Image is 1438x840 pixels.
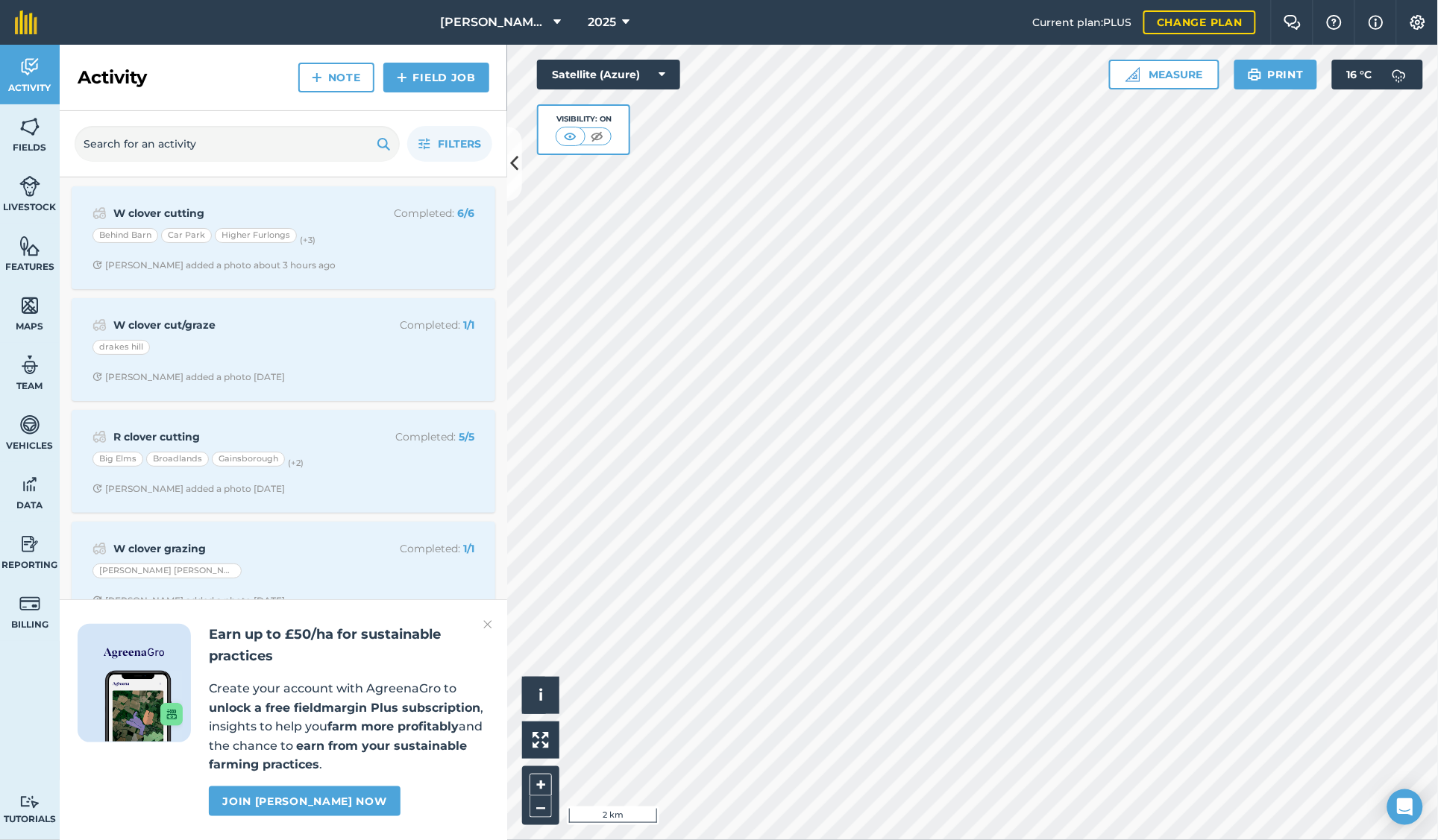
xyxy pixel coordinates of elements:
[533,732,549,748] img: Four arrows, one pointing top left, one top right, one bottom right and the last bottom left
[209,679,489,774] p: Create your account with AgreenaGro to , insights to help you and the chance to .
[457,206,474,220] strong: 6 / 6
[1409,15,1427,30] img: A cog icon
[298,63,374,92] a: Note
[209,739,467,772] strong: earn from your sustainable farming practices
[113,317,350,333] strong: W clover cut/graze
[300,235,315,245] small: (+ 3 )
[440,13,547,31] span: [PERSON_NAME] LTD
[113,429,350,445] strong: R clover cutting
[377,135,391,153] img: svg+xml;base64,PHN2ZyB4bWxucz0iaHR0cDovL3d3dy53My5vcmcvMjAwMC9zdmciIHdpZHRoPSIxOSIgaGVpZ2h0PSIyNC...
[81,307,486,392] a: W clover cut/grazeCompleted: 1/1drakes hillClock with arrow pointing clockwise[PERSON_NAME] added...
[537,60,680,89] button: Satellite (Azure)
[459,430,474,443] strong: 5 / 5
[1032,14,1131,31] span: Current plan : PLUS
[19,294,40,317] img: svg+xml;base64,PHN2ZyB4bWxucz0iaHR0cDovL3d3dy53My5vcmcvMjAwMC9zdmciIHdpZHRoPSI1NiIgaGVpZ2h0PSI2MC...
[1384,60,1414,89] img: svg+xml;base64,PD94bWwgdmVyc2lvbj0iMS4wIiBlbmNvZGluZz0idXRmLTgiPz4KPCEtLSBHZW5lcmF0b3I6IEFkb2JlIE...
[530,774,552,796] button: +
[92,371,285,383] div: [PERSON_NAME] added a photo [DATE]
[1248,66,1262,83] img: svg+xml;base64,PHN2ZyB4bWxucz0iaHR0cDovL3d3dy53My5vcmcvMjAwMC9zdmciIHdpZHRoPSIxOSIgaGVpZ2h0PSIyNC...
[209,701,480,715] strong: unlock a free fieldmargin Plus subscription
[463,542,474,555] strong: 1 / 1
[312,69,322,86] img: svg+xml;base64,PHN2ZyB4bWxucz0iaHR0cDovL3d3dy53My5vcmcvMjAwMC9zdmciIHdpZHRoPSIxNCIgaGVpZ2h0PSIyNC...
[561,129,580,144] img: svg+xml;base64,PHN2ZyB4bWxucz0iaHR0cDovL3d3dy53My5vcmcvMjAwMC9zdmciIHdpZHRoPSI1MCIgaGVpZ2h0PSI0MC...
[1284,15,1302,30] img: Two speech bubbles overlapping with the left bubble in the forefront
[356,317,474,333] p: Completed :
[588,13,616,31] span: 2025
[75,126,400,162] input: Search for an activity
[438,136,481,152] span: Filters
[383,63,489,92] a: Field Job
[288,458,304,469] small: (+ 2 )
[92,204,107,222] img: svg+xml;base64,PD94bWwgdmVyc2lvbj0iMS4wIiBlbmNvZGluZz0idXRmLTgiPz4KPCEtLSBHZW5lcmF0b3I6IEFkb2JlIE...
[105,671,183,742] img: Screenshot of the Gro app
[397,69,407,86] img: svg+xml;base64,PHN2ZyB4bWxucz0iaHR0cDovL3d3dy53My5vcmcvMjAwMC9zdmciIHdpZHRoPSIxNCIgaGVpZ2h0PSIyNC...
[92,428,107,446] img: svg+xml;base64,PD94bWwgdmVyc2lvbj0iMS4wIiBlbmNvZGluZz0idXRmLTgiPz4KPCEtLSBHZW5lcmF0b3I6IEFkb2JlIE...
[588,129,606,144] img: svg+xml;base64,PHN2ZyB4bWxucz0iaHR0cDovL3d3dy53My5vcmcvMjAwMC9zdmciIHdpZHRoPSI1MCIgaGVpZ2h0PSI0MC...
[92,316,107,334] img: svg+xml;base64,PD94bWwgdmVyc2lvbj0iMS4wIiBlbmNvZGluZz0idXRmLTgiPz4KPCEtLSBHZW5lcmF0b3I6IEFkb2JlIE...
[463,318,474,332] strong: 1 / 1
[113,205,350,221] strong: W clover cutting
[19,795,40,809] img: svg+xml;base64,PD94bWwgdmVyc2lvbj0iMS4wIiBlbmNvZGluZz0idXRmLTgiPz4KPCEtLSBHZW5lcmF0b3I6IEFkb2JlIE...
[19,593,40,615] img: svg+xml;base64,PD94bWwgdmVyc2lvbj0iMS4wIiBlbmNvZGluZz0idXRmLTgiPz4KPCEtLSBHZW5lcmF0b3I6IEFkb2JlIE...
[209,786,400,816] a: Join [PERSON_NAME] now
[81,419,486,504] a: R clover cuttingCompleted: 5/5Big ElmsBroadlandsGainsborough(+2)Clock with arrow pointing clockwi...
[1143,10,1256,34] a: Change plan
[530,796,552,818] button: –
[146,452,209,467] div: Broadlands
[92,340,150,355] div: drakes hill
[19,533,40,555] img: svg+xml;base64,PD94bWwgdmVyc2lvbj0iMS4wIiBlbmNvZGluZz0idXRmLTgiPz4KPCEtLSBHZW5lcmF0b3I6IEFkb2JlIE...
[483,616,492,634] img: svg+xml;base64,PHN2ZyB4bWxucz0iaHR0cDovL3d3dy53My5vcmcvMjAwMC9zdmciIHdpZHRoPSIyMiIgaGVpZ2h0PSIzMC...
[1125,67,1140,82] img: Ruler icon
[19,175,40,198] img: svg+xml;base64,PD94bWwgdmVyc2lvbj0iMS4wIiBlbmNvZGluZz0idXRmLTgiPz4KPCEtLSBHZW5lcmF0b3I6IEFkb2JlIE...
[15,10,37,34] img: fieldmargin Logo
[1387,789,1423,825] div: Open Intercom Messenger
[209,624,489,667] h2: Earn up to £50/ha for sustainable practices
[1347,60,1372,89] span: 16 ° C
[1234,60,1318,89] button: Print
[539,686,543,704] span: i
[19,116,40,138] img: svg+xml;base64,PHN2ZyB4bWxucz0iaHR0cDovL3d3dy53My5vcmcvMjAwMC9zdmciIHdpZHRoPSI1NiIgaGVpZ2h0PSI2MC...
[19,56,40,78] img: svg+xml;base64,PD94bWwgdmVyc2lvbj0iMS4wIiBlbmNvZGluZz0idXRmLTgiPz4KPCEtLSBHZW5lcmF0b3I6IEFkb2JlIE...
[19,473,40,496] img: svg+xml;base64,PD94bWwgdmVyc2lvbj0iMS4wIiBlbmNvZGluZz0idXRmLTgiPz4KPCEtLSBHZW5lcmF0b3I6IEFkb2JlIE...
[327,719,459,733] strong: farm more profitably
[92,483,285,495] div: [PERSON_NAME] added a photo [DATE]
[92,484,102,493] img: Clock with arrow pointing clockwise
[356,429,474,445] p: Completed :
[92,596,102,605] img: Clock with arrow pointing clockwise
[212,452,285,467] div: Gainsborough
[1369,13,1384,31] img: svg+xml;base64,PHN2ZyB4bWxucz0iaHR0cDovL3d3dy53My5vcmcvMjAwMC9zdmciIHdpZHRoPSIxNyIgaGVpZ2h0PSIxNy...
[407,126,492,162] button: Filters
[1332,60,1423,89] button: 16 °C
[161,228,212,243] div: Car Park
[356,205,474,221] p: Completed :
[356,540,474,557] p: Completed :
[81,195,486,280] a: W clover cuttingCompleted: 6/6Behind BarnCar ParkHigher Furlongs(+3)Clock with arrow pointing clo...
[92,372,102,382] img: Clock with arrow pointing clockwise
[81,531,486,616] a: W clover grazingCompleted: 1/1[PERSON_NAME] [PERSON_NAME]Clock with arrow pointing clockwise[PERS...
[19,414,40,436] img: svg+xml;base64,PD94bWwgdmVyc2lvbj0iMS4wIiBlbmNvZGluZz0idXRmLTgiPz4KPCEtLSBHZW5lcmF0b3I6IEFkb2JlIE...
[1109,60,1219,89] button: Measure
[19,354,40,376] img: svg+xml;base64,PD94bWwgdmVyc2lvbj0iMS4wIiBlbmNvZGluZz0idXRmLTgiPz4KPCEtLSBHZW5lcmF0b3I6IEFkb2JlIE...
[522,677,559,714] button: i
[92,452,143,467] div: Big Elms
[92,595,285,607] div: [PERSON_NAME] added a photo [DATE]
[78,66,147,89] h2: Activity
[92,563,242,578] div: [PERSON_NAME] [PERSON_NAME]
[92,540,107,558] img: svg+xml;base64,PD94bWwgdmVyc2lvbj0iMS4wIiBlbmNvZGluZz0idXRmLTgiPz4KPCEtLSBHZW5lcmF0b3I6IEFkb2JlIE...
[92,228,158,243] div: Behind Barn
[113,540,350,557] strong: W clover grazing
[92,260,102,270] img: Clock with arrow pointing clockwise
[1325,15,1343,30] img: A question mark icon
[215,228,297,243] div: Higher Furlongs
[92,259,336,271] div: [PERSON_NAME] added a photo about 3 hours ago
[19,235,40,257] img: svg+xml;base64,PHN2ZyB4bWxucz0iaHR0cDovL3d3dy53My5vcmcvMjAwMC9zdmciIHdpZHRoPSI1NiIgaGVpZ2h0PSI2MC...
[556,113,612,125] div: Visibility: On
